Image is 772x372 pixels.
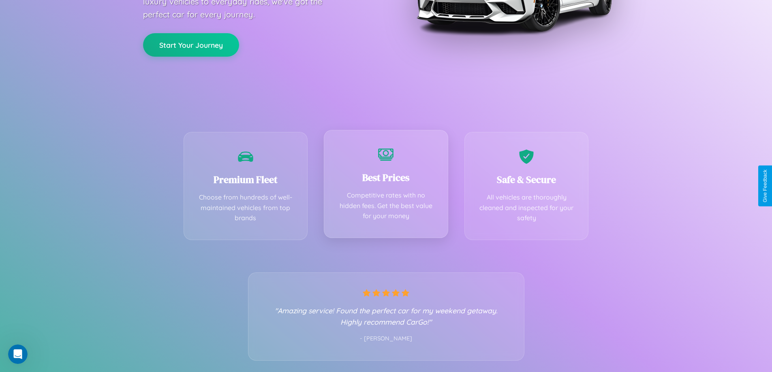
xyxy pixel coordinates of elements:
div: Give Feedback [762,170,768,202]
p: "Amazing service! Found the perfect car for my weekend getaway. Highly recommend CarGo!" [265,305,508,327]
iframe: Intercom live chat [8,344,28,364]
p: Competitive rates with no hidden fees. Get the best value for your money [336,190,436,221]
button: Start Your Journey [143,33,239,57]
h3: Premium Fleet [196,173,295,186]
h3: Best Prices [336,171,436,184]
p: - [PERSON_NAME] [265,334,508,344]
p: All vehicles are thoroughly cleaned and inspected for your safety [477,192,576,223]
h3: Safe & Secure [477,173,576,186]
p: Choose from hundreds of well-maintained vehicles from top brands [196,192,295,223]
